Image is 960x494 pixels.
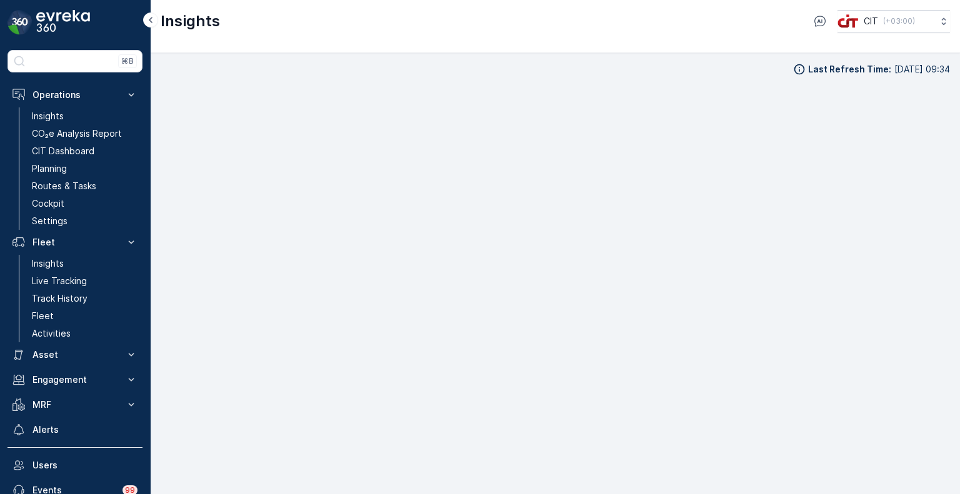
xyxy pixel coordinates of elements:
img: cit-logo_pOk6rL0.png [837,14,859,28]
a: Planning [27,160,142,177]
a: Fleet [27,307,142,325]
p: Insights [161,11,220,31]
p: Routes & Tasks [32,180,96,192]
p: Engagement [32,373,117,386]
p: Insights [32,257,64,270]
a: Insights [27,255,142,272]
p: Track History [32,292,87,305]
p: MRF [32,398,117,411]
p: ⌘B [121,56,134,66]
p: Operations [32,89,117,101]
p: ( +03:00 ) [883,16,915,26]
p: Alerts [32,423,137,436]
a: Settings [27,212,142,230]
button: CIT(+03:00) [837,10,950,32]
a: Live Tracking [27,272,142,290]
p: CIT [864,15,878,27]
a: Insights [27,107,142,125]
img: logo [7,10,32,35]
a: Users [7,453,142,478]
p: CO₂e Analysis Report [32,127,122,140]
p: Fleet [32,236,117,249]
a: CIT Dashboard [27,142,142,160]
p: Asset [32,348,117,361]
p: Live Tracking [32,275,87,287]
button: Fleet [7,230,142,255]
button: Operations [7,82,142,107]
button: Engagement [7,367,142,392]
p: Fleet [32,310,54,322]
p: CIT Dashboard [32,145,94,157]
img: logo_dark-DEwI_e13.png [36,10,90,35]
p: Users [32,459,137,472]
p: Settings [32,215,67,227]
a: CO₂e Analysis Report [27,125,142,142]
p: [DATE] 09:34 [894,63,950,76]
a: Activities [27,325,142,342]
p: Cockpit [32,197,64,210]
p: Activities [32,327,71,340]
a: Cockpit [27,195,142,212]
p: Last Refresh Time : [808,63,891,76]
a: Track History [27,290,142,307]
p: Planning [32,162,67,175]
button: MRF [7,392,142,417]
p: Insights [32,110,64,122]
a: Routes & Tasks [27,177,142,195]
button: Asset [7,342,142,367]
a: Alerts [7,417,142,442]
